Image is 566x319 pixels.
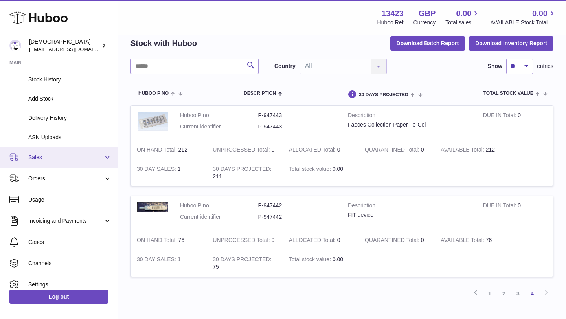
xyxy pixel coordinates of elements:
[483,91,533,96] span: Total stock value
[525,286,539,301] a: 4
[28,217,103,225] span: Invoicing and Payments
[274,62,296,70] label: Country
[348,211,471,219] div: FIT device
[207,250,283,277] td: 75
[441,147,485,155] strong: AVAILABLE Total
[333,256,343,262] span: 0.00
[390,36,465,50] button: Download Batch Report
[213,166,271,174] strong: 30 DAYS PROJECTED
[131,231,207,250] td: 76
[131,140,207,159] td: 212
[333,166,343,172] span: 0.00
[180,123,258,130] dt: Current identifier
[137,202,168,212] img: product image
[532,8,548,19] span: 0.00
[348,121,471,128] div: Faeces Collection Paper Fe-Col
[537,62,553,70] span: entries
[490,8,557,26] a: 0.00 AVAILABLE Stock Total
[207,159,283,186] td: 211
[441,237,485,245] strong: AVAILABLE Total
[258,202,336,209] dd: P-947442
[213,237,271,245] strong: UNPROCESSED Total
[419,8,436,19] strong: GBP
[207,231,283,250] td: 0
[377,19,404,26] div: Huboo Ref
[28,76,112,83] span: Stock History
[29,38,100,53] div: [DEMOGRAPHIC_DATA]
[421,147,424,153] span: 0
[28,134,112,141] span: ASN Uploads
[137,147,178,155] strong: ON HAND Total
[445,19,480,26] span: Total sales
[130,38,197,49] h2: Stock with Huboo
[435,140,511,159] td: 212
[490,19,557,26] span: AVAILABLE Stock Total
[213,256,271,264] strong: 30 DAYS PROJECTED
[477,106,553,140] td: 0
[289,147,337,155] strong: ALLOCATED Total
[131,250,207,277] td: 1
[456,8,472,19] span: 0.00
[28,281,112,288] span: Settings
[28,114,112,122] span: Delivery History
[28,154,103,161] span: Sales
[137,166,178,174] strong: 30 DAY SALES
[289,166,333,174] strong: Total stock value
[258,112,336,119] dd: P-947443
[511,286,525,301] a: 3
[207,140,283,159] td: 0
[137,256,178,264] strong: 30 DAY SALES
[483,202,518,211] strong: DUE IN Total
[137,237,178,245] strong: ON HAND Total
[483,286,497,301] a: 1
[365,237,421,245] strong: QUARANTINED Total
[29,46,116,52] span: [EMAIL_ADDRESS][DOMAIN_NAME]
[435,231,511,250] td: 76
[9,40,21,51] img: olgazyuz@outlook.com
[421,237,424,243] span: 0
[488,62,502,70] label: Show
[497,286,511,301] a: 2
[9,290,108,304] a: Log out
[180,112,258,119] dt: Huboo P no
[477,196,553,231] td: 0
[258,123,336,130] dd: P-947443
[289,256,333,264] strong: Total stock value
[469,36,553,50] button: Download Inventory Report
[28,196,112,203] span: Usage
[382,8,404,19] strong: 13423
[138,91,169,96] span: Huboo P no
[365,147,421,155] strong: QUARANTINED Total
[483,112,518,120] strong: DUE IN Total
[258,213,336,221] dd: P-947442
[28,238,112,246] span: Cases
[348,202,471,211] strong: Description
[445,8,480,26] a: 0.00 Total sales
[28,260,112,267] span: Channels
[28,95,112,103] span: Add Stock
[283,140,359,159] td: 0
[28,175,103,182] span: Orders
[283,231,359,250] td: 0
[180,202,258,209] dt: Huboo P no
[180,213,258,221] dt: Current identifier
[131,159,207,186] td: 1
[137,112,168,131] img: product image
[244,91,276,96] span: Description
[359,92,408,97] span: 30 DAYS PROJECTED
[289,237,337,245] strong: ALLOCATED Total
[413,19,436,26] div: Currency
[213,147,271,155] strong: UNPROCESSED Total
[348,112,471,121] strong: Description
